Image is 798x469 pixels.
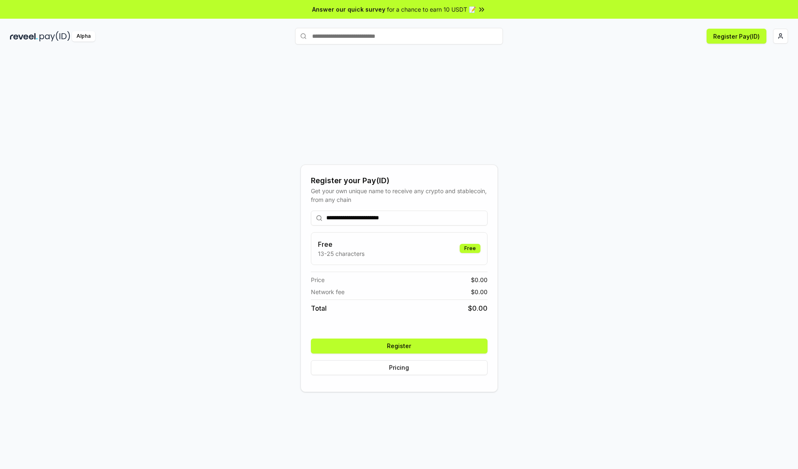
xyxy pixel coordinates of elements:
[311,287,345,296] span: Network fee
[312,5,385,14] span: Answer our quick survey
[460,244,480,253] div: Free
[468,303,488,313] span: $ 0.00
[311,187,488,204] div: Get your own unique name to receive any crypto and stablecoin, from any chain
[311,360,488,375] button: Pricing
[387,5,476,14] span: for a chance to earn 10 USDT 📝
[10,31,38,42] img: reveel_dark
[471,275,488,284] span: $ 0.00
[311,303,327,313] span: Total
[318,249,365,258] p: 13-25 characters
[318,239,365,249] h3: Free
[311,339,488,354] button: Register
[471,287,488,296] span: $ 0.00
[311,275,325,284] span: Price
[72,31,95,42] div: Alpha
[39,31,70,42] img: pay_id
[707,29,766,44] button: Register Pay(ID)
[311,175,488,187] div: Register your Pay(ID)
